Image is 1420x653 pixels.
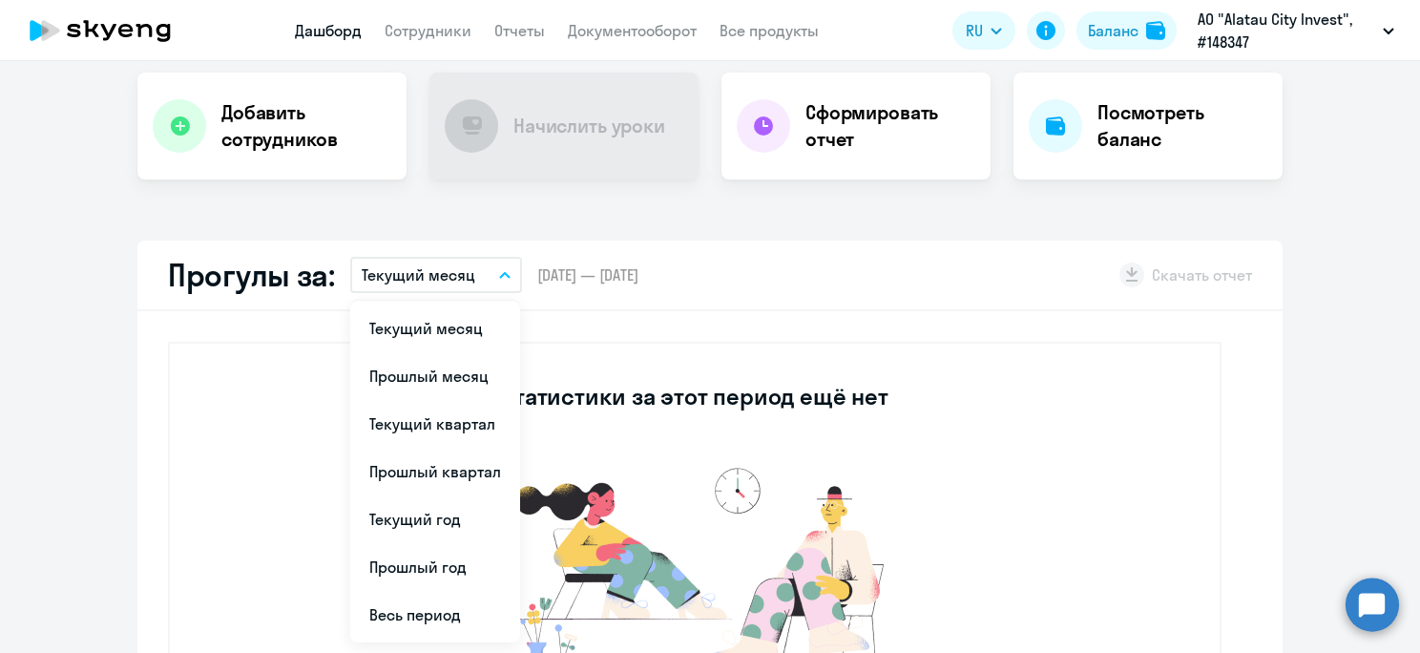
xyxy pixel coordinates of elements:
ul: RU [350,301,520,642]
span: RU [966,19,983,42]
h3: Статистики за этот период ещё нет [501,381,887,411]
a: Сотрудники [385,21,471,40]
a: Дашборд [295,21,362,40]
h2: Прогулы за: [168,256,335,294]
img: balance [1146,21,1165,40]
a: Все продукты [720,21,819,40]
div: Баланс [1088,19,1138,42]
p: Текущий месяц [362,263,475,286]
button: RU [952,11,1015,50]
span: [DATE] — [DATE] [537,264,638,285]
h4: Сформировать отчет [805,99,975,153]
p: АО "Alatau City Invest", #148347 [1198,8,1375,53]
a: Документооборот [568,21,697,40]
h4: Добавить сотрудников [221,99,391,153]
button: Балансbalance [1076,11,1177,50]
h4: Начислить уроки [513,113,665,139]
button: Текущий месяц [350,257,522,293]
a: Отчеты [494,21,545,40]
button: АО "Alatau City Invest", #148347 [1188,8,1404,53]
h4: Посмотреть баланс [1097,99,1267,153]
